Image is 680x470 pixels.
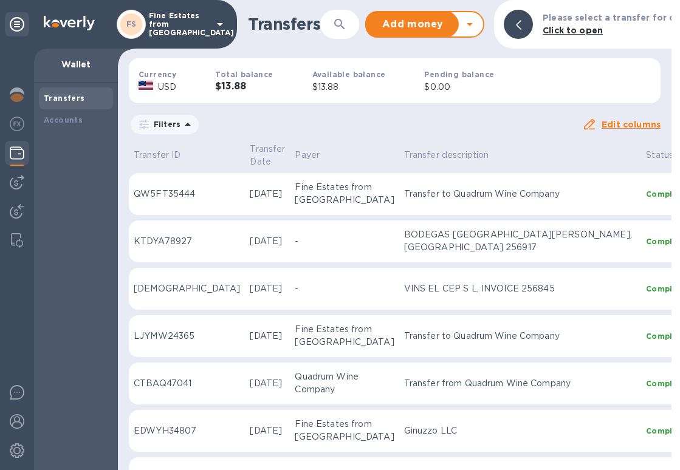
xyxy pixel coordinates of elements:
p: Transfer from Quadrum Wine Company [404,377,637,390]
p: [DATE] [250,330,285,342]
b: Transfers [44,94,85,103]
p: Transfer to Quadrum Wine Company [404,188,637,200]
p: Transfer to Quadrum Wine Company [404,330,637,342]
b: Click to open [543,26,603,35]
b: Accounts [44,115,83,124]
img: Logo [44,16,95,30]
p: [DATE] [250,188,285,200]
p: Payer [295,149,394,162]
p: Fine Estates from [GEOGRAPHIC_DATA] [295,323,394,349]
p: Fine Estates from [GEOGRAPHIC_DATA] [149,12,210,37]
u: Edit columns [602,120,661,129]
img: Foreign exchange [10,117,24,131]
p: - [295,282,394,295]
p: VINS EL CEP S L, INVOICE 256845 [404,282,637,295]
p: [DATE] [250,424,285,437]
p: BODEGAS [GEOGRAPHIC_DATA][PERSON_NAME], [GEOGRAPHIC_DATA] 256917 [404,228,637,254]
p: Ginuzzo LLC [404,424,637,437]
p: $13.88 [312,81,386,94]
p: Filters [149,119,180,129]
p: USD [158,81,176,94]
p: Transfer description [404,149,637,162]
p: Fine Estates from [GEOGRAPHIC_DATA] [295,418,394,443]
p: $0.00 [424,81,494,94]
p: Quadrum Wine Company [295,370,394,396]
b: Currency [139,70,176,79]
p: QW5FT35444 [134,188,240,200]
b: Total balance [215,70,273,79]
img: Wallets [10,146,24,160]
p: KTDYA78927 [134,235,240,248]
b: Pending balance [424,70,494,79]
p: LJYMW24365 [134,330,240,342]
h3: $13.88 [215,81,273,92]
p: Transfer ID [134,149,240,162]
b: FS [126,19,137,29]
p: EDWYH34807 [134,424,240,437]
button: Add money [366,12,459,36]
p: - [295,235,394,248]
h1: Transfers [248,15,320,34]
p: Transfer Date [250,143,285,168]
p: [DATE] [250,235,285,248]
p: [DEMOGRAPHIC_DATA] [134,282,240,295]
b: Available balance [312,70,386,79]
span: Add money [376,17,449,32]
p: CTBAQ47041 [134,377,240,390]
p: Fine Estates from [GEOGRAPHIC_DATA] [295,181,394,206]
p: Wallet [44,58,108,70]
p: [DATE] [250,282,285,295]
p: [DATE] [250,377,285,390]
